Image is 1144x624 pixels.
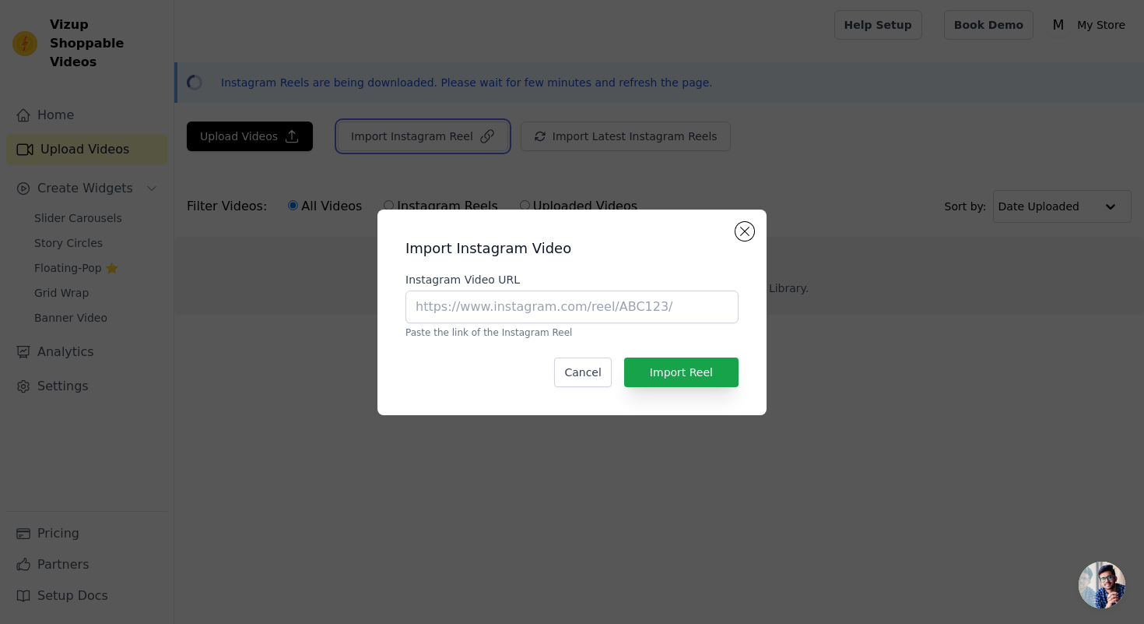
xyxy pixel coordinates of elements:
button: Import Reel [624,358,739,387]
button: Close modal [735,222,754,241]
h2: Import Instagram Video [405,238,739,259]
button: Cancel [554,358,611,387]
input: https://www.instagram.com/reel/ABC123/ [405,291,739,323]
label: Instagram Video URL [405,272,739,287]
div: Open chat [1079,562,1125,608]
p: Paste the link of the Instagram Reel [405,326,739,339]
